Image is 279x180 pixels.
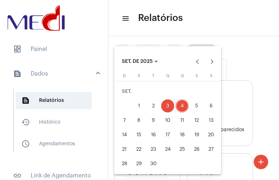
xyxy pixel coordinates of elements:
[152,74,154,78] span: T
[204,113,218,128] button: 13 de setembro de 2025
[147,114,160,127] div: 9
[132,157,146,171] button: 29 de setembro de 2025
[132,142,146,157] button: 22 de setembro de 2025
[146,99,160,113] button: 2 de setembro de 2025
[190,54,205,69] button: Previous month
[176,128,189,141] div: 18
[160,99,175,113] button: 3 de setembro de 2025
[118,128,131,141] div: 14
[160,113,175,128] button: 10 de setembro de 2025
[132,128,146,142] button: 15 de setembro de 2025
[132,128,145,141] div: 15
[118,157,131,170] div: 28
[117,157,132,171] button: 28 de setembro de 2025
[205,143,218,156] div: 27
[161,128,174,141] div: 17
[175,113,189,128] button: 11 de setembro de 2025
[190,128,203,141] div: 19
[138,74,140,78] span: S
[181,74,184,78] span: Q
[205,99,218,112] div: 6
[205,54,219,69] button: Next month
[166,74,169,78] span: Q
[117,84,218,99] td: SET.
[189,142,204,157] button: 26 de setembro de 2025
[160,128,175,142] button: 17 de setembro de 2025
[189,128,204,142] button: 19 de setembro de 2025
[175,99,189,113] button: 4 de setembro de 2025
[132,113,146,128] button: 8 de setembro de 2025
[176,114,189,127] div: 11
[132,157,145,170] div: 29
[132,143,145,156] div: 22
[147,128,160,141] div: 16
[161,99,174,112] div: 3
[146,142,160,157] button: 23 de setembro de 2025
[205,128,218,141] div: 20
[132,99,145,112] div: 1
[147,99,160,112] div: 2
[205,114,218,127] div: 13
[147,143,160,156] div: 23
[117,113,132,128] button: 7 de setembro de 2025
[204,128,218,142] button: 20 de setembro de 2025
[117,128,132,142] button: 14 de setembro de 2025
[189,113,204,128] button: 12 de setembro de 2025
[161,114,174,127] div: 10
[123,74,126,78] span: D
[204,142,218,157] button: 27 de setembro de 2025
[146,128,160,142] button: 16 de setembro de 2025
[146,113,160,128] button: 9 de setembro de 2025
[122,59,153,64] span: SET. DE 2025
[210,74,213,78] span: S
[175,128,189,142] button: 18 de setembro de 2025
[175,142,189,157] button: 25 de setembro de 2025
[189,99,204,113] button: 5 de setembro de 2025
[132,114,145,127] div: 8
[117,142,132,157] button: 21 de setembro de 2025
[160,142,175,157] button: 24 de setembro de 2025
[176,143,189,156] div: 25
[132,99,146,113] button: 1 de setembro de 2025
[146,157,160,171] button: 30 de setembro de 2025
[190,114,203,127] div: 12
[147,157,160,170] div: 30
[118,143,131,156] div: 21
[161,143,174,156] div: 24
[190,99,203,112] div: 5
[204,99,218,113] button: 6 de setembro de 2025
[176,99,189,112] div: 4
[190,143,203,156] div: 26
[116,54,164,69] button: Choose month and year
[196,74,198,78] span: S
[118,114,131,127] div: 7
